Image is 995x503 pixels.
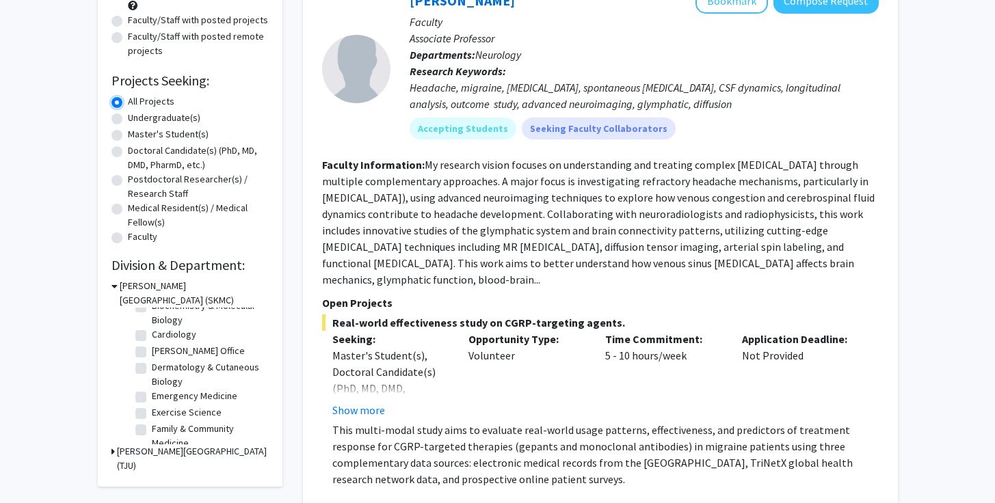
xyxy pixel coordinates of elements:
[332,422,879,487] p: This multi-modal study aims to evaluate real-world usage patterns, effectiveness, and predictors ...
[128,29,269,58] label: Faculty/Staff with posted remote projects
[410,30,879,46] p: Associate Professor
[117,444,269,473] h3: [PERSON_NAME][GEOGRAPHIC_DATA] (TJU)
[152,327,196,342] label: Cardiology
[742,331,858,347] p: Application Deadline:
[332,347,449,446] div: Master's Student(s), Doctoral Candidate(s) (PhD, MD, DMD, PharmD, etc.), Medical Resident(s) / Me...
[595,331,732,418] div: 5 - 10 hours/week
[128,230,157,244] label: Faculty
[128,111,200,125] label: Undergraduate(s)
[152,422,265,450] label: Family & Community Medicine
[410,48,475,62] b: Departments:
[322,314,879,331] span: Real-world effectiveness study on CGRP-targeting agents.
[152,389,237,403] label: Emergency Medicine
[522,118,676,139] mat-chip: Seeking Faculty Collaborators
[10,441,58,493] iframe: Chat
[605,331,721,347] p: Time Commitment:
[332,331,449,347] p: Seeking:
[732,331,868,418] div: Not Provided
[322,295,879,311] p: Open Projects
[128,201,269,230] label: Medical Resident(s) / Medical Fellow(s)
[322,158,425,172] b: Faculty Information:
[410,118,516,139] mat-chip: Accepting Students
[128,94,174,109] label: All Projects
[128,172,269,201] label: Postdoctoral Researcher(s) / Research Staff
[111,72,269,89] h2: Projects Seeking:
[410,14,879,30] p: Faculty
[410,79,879,112] div: Headache, migraine, [MEDICAL_DATA], spontaneous [MEDICAL_DATA], CSF dynamics, longitudinal analys...
[152,344,245,358] label: [PERSON_NAME] Office
[152,299,265,327] label: Biochemistry & Molecular Biology
[410,64,506,78] b: Research Keywords:
[468,331,585,347] p: Opportunity Type:
[128,13,268,27] label: Faculty/Staff with posted projects
[332,402,385,418] button: Show more
[458,331,595,418] div: Volunteer
[322,158,875,286] fg-read-more: My research vision focuses on understanding and treating complex [MEDICAL_DATA] through multiple ...
[152,360,265,389] label: Dermatology & Cutaneous Biology
[128,127,209,141] label: Master's Student(s)
[128,144,269,172] label: Doctoral Candidate(s) (PhD, MD, DMD, PharmD, etc.)
[152,405,222,420] label: Exercise Science
[475,48,521,62] span: Neurology
[120,279,269,308] h3: [PERSON_NAME][GEOGRAPHIC_DATA] (SKMC)
[111,257,269,273] h2: Division & Department:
